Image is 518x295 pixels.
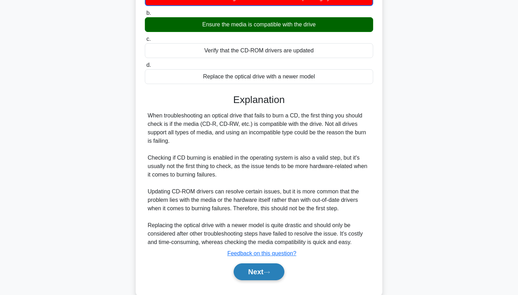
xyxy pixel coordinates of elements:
[149,94,369,106] h3: Explanation
[146,36,150,42] span: c.
[227,250,296,256] a: Feedback on this question?
[145,69,373,84] div: Replace the optical drive with a newer model
[146,10,151,16] span: b.
[146,62,151,68] span: d.
[234,263,284,280] button: Next
[148,111,370,246] div: When troubleshooting an optical drive that fails to burn a CD, the first thing you should check i...
[145,17,373,32] div: Ensure the media is compatible with the drive
[145,43,373,58] div: Verify that the CD-ROM drivers are updated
